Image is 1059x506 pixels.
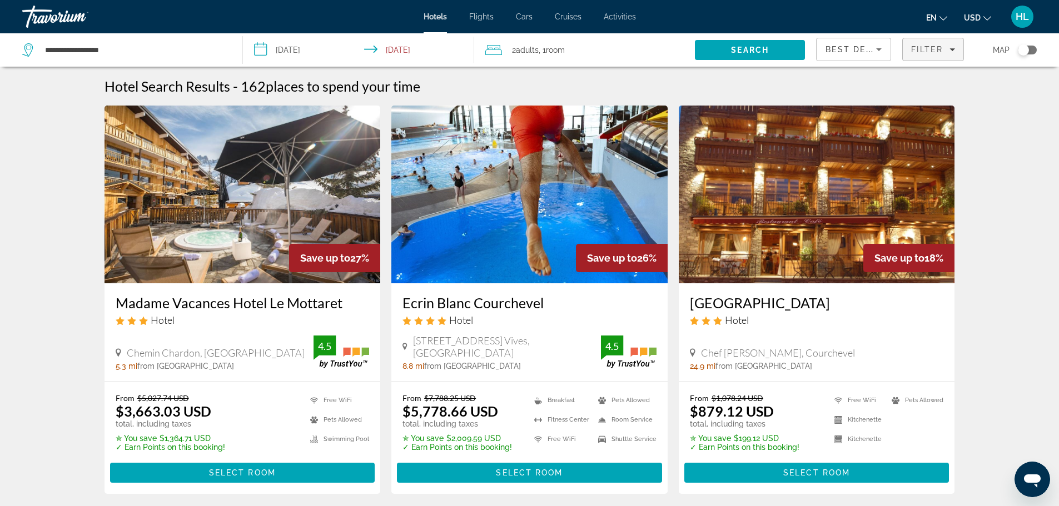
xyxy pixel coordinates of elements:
span: Chef [PERSON_NAME], Courchevel [701,347,855,359]
div: 3 star Hotel [116,314,370,326]
p: total, including taxes [690,419,799,428]
ins: $3,663.03 USD [116,403,211,419]
span: Select Room [783,468,850,477]
p: total, including taxes [116,419,225,428]
div: 18% [863,244,954,272]
button: Search [695,40,805,60]
a: Select Room [110,465,375,477]
a: Cars [516,12,533,21]
ins: $879.12 USD [690,403,774,419]
button: Filters [902,38,964,61]
span: From [402,393,421,403]
span: places to spend your time [266,78,420,94]
button: Change language [926,9,947,26]
h2: 162 [241,78,420,94]
img: Madame Vacances Hotel Le Mottaret [105,106,381,283]
span: Chemin Chardon, [GEOGRAPHIC_DATA] [127,347,305,359]
button: Toggle map [1010,45,1037,55]
span: Flights [469,12,494,21]
button: Select Room [110,463,375,483]
button: Select Room [397,463,662,483]
p: $1,364.71 USD [116,434,225,443]
li: Free WiFi [529,432,593,446]
li: Breakfast [529,393,593,407]
span: HL [1016,11,1029,22]
a: Hotels [424,12,447,21]
img: Hotel Le Monal [679,106,955,283]
div: 4.5 [601,339,623,353]
span: Save up to [300,252,350,264]
li: Free WiFi [829,393,886,407]
span: ✮ You save [116,434,157,443]
div: 3 star Hotel [690,314,944,326]
span: Filter [911,45,943,54]
span: Select Room [496,468,563,477]
ins: $5,778.66 USD [402,403,498,419]
span: from [GEOGRAPHIC_DATA] [715,362,812,370]
span: 24.9 mi [690,362,715,370]
a: Select Room [684,465,949,477]
span: [STREET_ADDRESS] Vives, [GEOGRAPHIC_DATA] [413,334,601,359]
span: Hotel [449,314,473,326]
li: Pets Allowed [886,393,943,407]
a: Ecrin Blanc Courchevel [402,294,657,311]
button: Select Room [684,463,949,483]
a: Cruises [555,12,581,21]
div: 4 star Hotel [402,314,657,326]
span: From [690,393,709,403]
h1: Hotel Search Results [105,78,230,94]
span: from [GEOGRAPHIC_DATA] [424,362,521,370]
button: Change currency [964,9,991,26]
del: $1,078.24 USD [712,393,763,403]
span: , 1 [539,42,565,58]
li: Kitchenette [829,432,886,446]
span: USD [964,13,981,22]
li: Pets Allowed [305,413,369,427]
iframe: Bouton de lancement de la fenêtre de messagerie [1015,462,1050,497]
a: Activities [604,12,636,21]
li: Room Service [593,413,657,427]
img: TrustYou guest rating badge [314,335,369,368]
img: TrustYou guest rating badge [601,335,657,368]
span: ✮ You save [402,434,444,443]
span: 8.8 mi [402,362,424,370]
p: ✓ Earn Points on this booking! [116,443,225,452]
a: [GEOGRAPHIC_DATA] [690,294,944,311]
img: Ecrin Blanc Courchevel [391,106,668,283]
span: Adults [516,46,539,54]
p: $199.12 USD [690,434,799,443]
span: Map [993,42,1010,58]
span: from [GEOGRAPHIC_DATA] [137,362,234,370]
li: Kitchenette [829,413,886,427]
span: 2 [512,42,539,58]
div: 26% [576,244,668,272]
span: From [116,393,135,403]
a: Travorium [22,2,133,31]
div: 27% [289,244,380,272]
del: $5,027.74 USD [137,393,189,403]
button: Select check in and out date [243,33,475,67]
span: 5.3 mi [116,362,137,370]
p: total, including taxes [402,419,512,428]
p: ✓ Earn Points on this booking! [690,443,799,452]
span: Best Deals [826,45,883,54]
p: ✓ Earn Points on this booking! [402,443,512,452]
h3: Madame Vacances Hotel Le Mottaret [116,294,370,311]
li: Fitness Center [529,413,593,427]
a: Select Room [397,465,662,477]
li: Free WiFi [305,393,369,407]
span: ✮ You save [690,434,731,443]
span: Search [731,46,769,54]
span: Hotel [151,314,175,326]
li: Shuttle Service [593,432,657,446]
span: Select Room [209,468,276,477]
p: $2,009.59 USD [402,434,512,443]
button: Travelers: 2 adults, 0 children [474,33,695,67]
